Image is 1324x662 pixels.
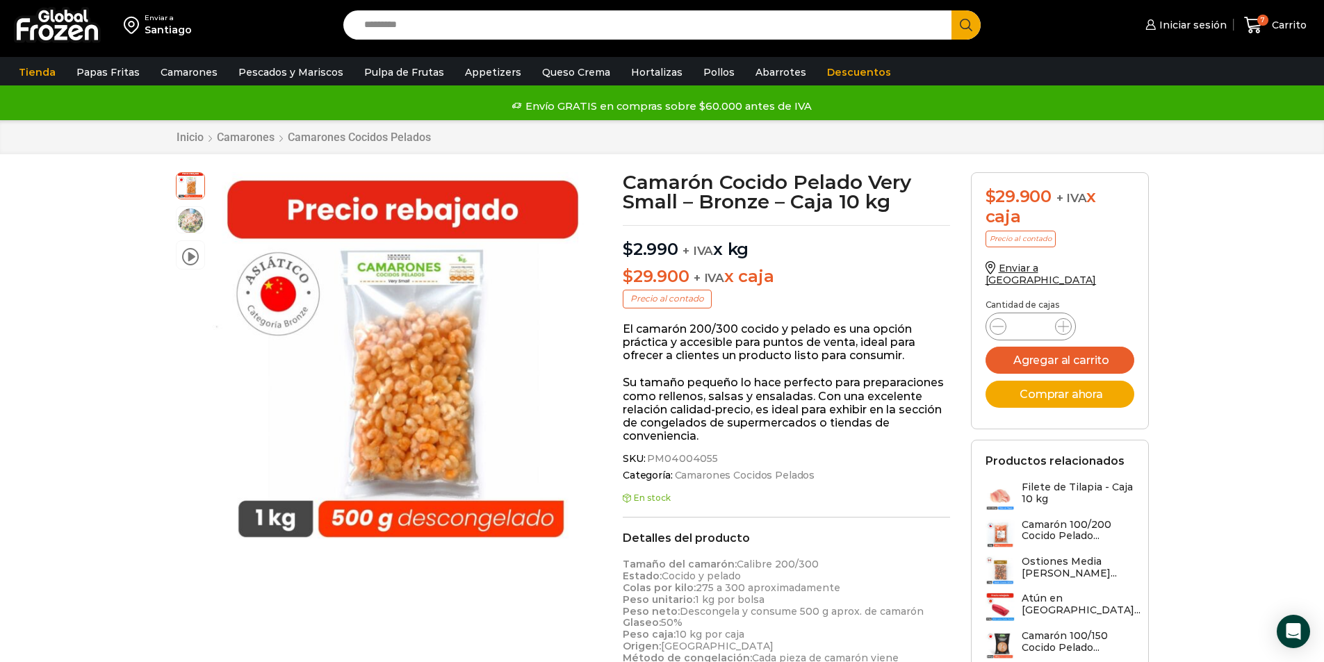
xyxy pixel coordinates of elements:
button: Comprar ahora [986,381,1134,408]
span: Iniciar sesión [1156,18,1227,32]
span: SKU: [623,453,950,465]
h2: Productos relacionados [986,454,1125,467]
a: Tienda [12,59,63,85]
span: Categoría: [623,470,950,481]
div: Open Intercom Messenger [1277,615,1310,648]
button: Agregar al carrito [986,347,1134,374]
span: very-small [177,207,204,235]
a: Pescados y Mariscos [231,59,350,85]
strong: Tamaño del camarón: [623,558,737,570]
p: Precio al contado [986,231,1056,247]
p: Precio al contado [623,290,712,308]
span: + IVA [683,244,713,258]
div: Santiago [145,23,192,37]
a: Abarrotes [749,59,813,85]
p: Cantidad de cajas [986,300,1134,310]
bdi: 2.990 [623,239,678,259]
h3: Atún en [GEOGRAPHIC_DATA]... [1022,593,1141,616]
a: Filete de Tilapia - Caja 10 kg [986,481,1134,511]
h2: Detalles del producto [623,531,950,545]
h3: Filete de Tilapia - Caja 10 kg [1022,481,1134,505]
a: Atún en [GEOGRAPHIC_DATA]... [986,593,1141,622]
img: address-field-icon.svg [124,13,145,37]
strong: Colas por kilo: [623,581,696,594]
span: $ [623,266,633,286]
a: Camarones Cocidos Pelados [287,131,432,144]
a: Ostiones Media [PERSON_NAME]... [986,556,1134,586]
bdi: 29.900 [623,266,689,286]
p: Su tamaño pequeño lo hace perfecto para preparaciones como rellenos, salsas y ensaladas. Con una ... [623,376,950,442]
button: Search button [951,10,981,40]
bdi: 29.900 [986,186,1052,206]
span: 7 [1257,15,1268,26]
a: Inicio [176,131,204,144]
span: $ [986,186,996,206]
a: Pulpa de Frutas [357,59,451,85]
strong: Peso neto: [623,605,680,618]
nav: Breadcrumb [176,131,432,144]
span: Carrito [1268,18,1307,32]
a: Hortalizas [624,59,689,85]
span: + IVA [694,271,724,285]
a: Camarones [154,59,224,85]
p: x kg [623,225,950,260]
span: $ [623,239,633,259]
p: x caja [623,267,950,287]
a: Descuentos [820,59,898,85]
strong: Origen: [623,640,661,652]
a: Appetizers [458,59,528,85]
h3: Camarón 100/150 Cocido Pelado... [1022,630,1134,654]
a: Camarones [216,131,275,144]
a: Camarón 100/200 Cocido Pelado... [986,519,1134,549]
span: + IVA [1056,191,1087,205]
a: Queso Crema [535,59,617,85]
strong: Peso unitario: [623,593,695,606]
a: 7 Carrito [1241,9,1310,42]
p: El camarón 200/300 cocido y pelado es una opción práctica y accesible para puntos de venta, ideal... [623,322,950,363]
span: PM04004055 [645,453,718,465]
a: Pollos [696,59,742,85]
a: Enviar a [GEOGRAPHIC_DATA] [986,262,1097,286]
div: Enviar a [145,13,192,23]
p: En stock [623,493,950,503]
strong: Glaseo: [623,616,661,629]
input: Product quantity [1017,317,1044,336]
div: x caja [986,187,1134,227]
strong: Estado: [623,570,662,582]
strong: Peso caja: [623,628,676,640]
a: Camarones Cocidos Pelados [673,470,815,481]
a: Camarón 100/150 Cocido Pelado... [986,630,1134,660]
h3: Ostiones Media [PERSON_NAME]... [1022,556,1134,579]
a: Papas Fritas [70,59,147,85]
h1: Camarón Cocido Pelado Very Small – Bronze – Caja 10 kg [623,172,950,211]
a: Iniciar sesión [1142,11,1227,39]
span: very small [177,171,204,199]
h3: Camarón 100/200 Cocido Pelado... [1022,519,1134,543]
